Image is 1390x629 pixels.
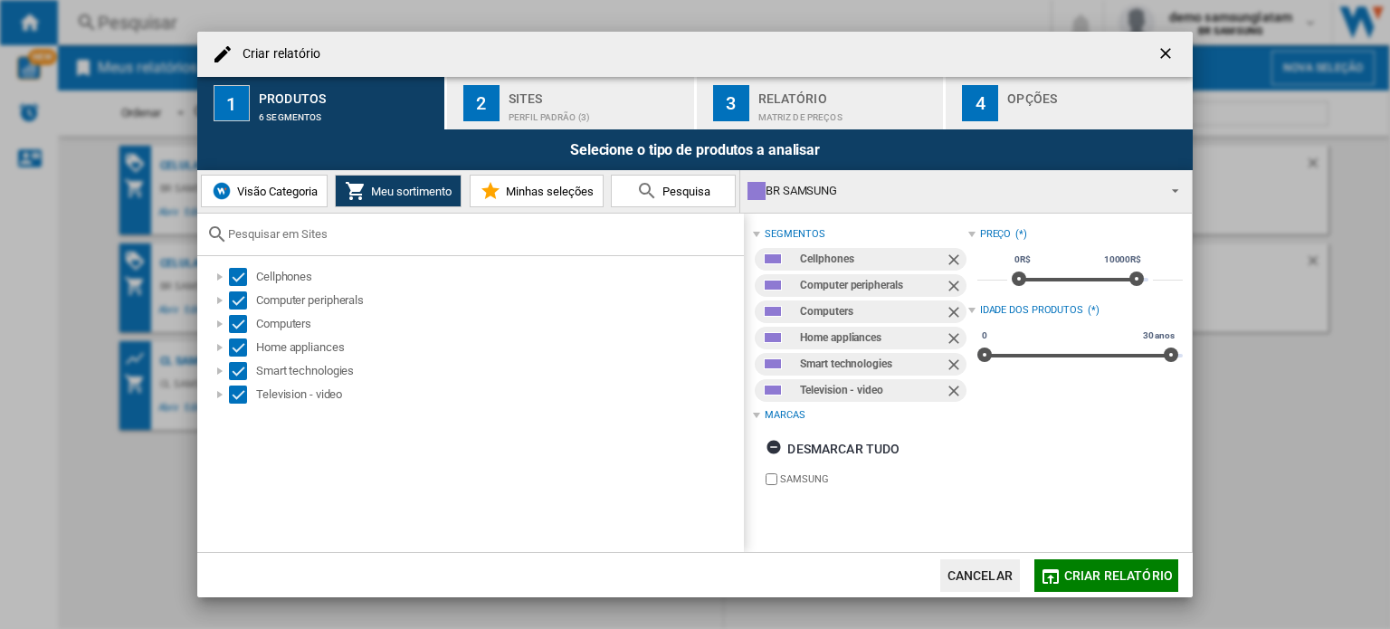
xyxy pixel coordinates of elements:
ng-md-icon: Remover [945,251,966,272]
img: wiser-icon-blue.png [211,180,233,202]
div: 3 [713,85,749,121]
ng-md-icon: Remover [945,356,966,377]
ng-md-icon: Remover [945,303,966,325]
div: Relatório [758,84,937,103]
md-checkbox: Select [229,338,256,357]
ng-md-icon: Remover [945,277,966,299]
md-checkbox: Select [229,315,256,333]
button: 2 Sites Perfil padrão (3) [447,77,696,129]
div: Computer peripherals [800,274,944,297]
div: 1 [214,85,250,121]
h4: Criar relatório [233,45,321,63]
div: Computers [256,315,741,333]
md-checkbox: Select [229,291,256,310]
span: Meu sortimento [367,185,452,198]
div: 6 segmentos [259,103,437,122]
button: 1 Produtos 6 segmentos [197,77,446,129]
md-checkbox: Select [229,268,256,286]
div: BR SAMSUNG [747,178,1156,204]
button: getI18NText('BUTTONS.CLOSE_DIALOG') [1149,36,1185,72]
button: Criar relatório [1034,559,1178,592]
div: Sites [509,84,687,103]
button: Visão Categoria [201,175,328,207]
ng-md-icon: Remover [945,382,966,404]
span: 0R$ [1012,253,1033,267]
div: Television - video [256,386,741,404]
button: 4 Opções [946,77,1193,129]
div: Smart technologies [256,362,741,380]
div: 2 [463,85,500,121]
span: Pesquisa [658,185,710,198]
button: Desmarcar tudo [760,433,905,465]
div: Selecione o tipo de produtos a analisar [197,129,1193,170]
button: Pesquisa [611,175,736,207]
span: Minhas seleções [501,185,594,198]
button: Cancelar [940,559,1020,592]
div: Preço [980,227,1012,242]
div: Cellphones [256,268,741,286]
div: Computers [800,300,944,323]
div: segmentos [765,227,824,242]
div: Computer peripherals [256,291,741,310]
md-checkbox: Select [229,362,256,380]
span: Criar relatório [1064,568,1173,583]
span: Visão Categoria [233,185,318,198]
div: Idade dos produtos [980,303,1083,318]
div: Desmarcar tudo [766,433,900,465]
div: Marcas [765,408,804,423]
button: 3 Relatório Matriz de preços [697,77,946,129]
md-checkbox: Select [229,386,256,404]
div: Television - video [800,379,944,402]
label: SAMSUNG [780,472,967,486]
div: Perfil padrão (3) [509,103,687,122]
span: 30 anos [1140,329,1177,343]
button: Meu sortimento [335,175,462,207]
input: brand.name [766,473,777,485]
div: Cellphones [800,248,944,271]
div: Home appliances [256,338,741,357]
ng-md-icon: Remover [945,329,966,351]
div: Smart technologies [800,353,944,376]
input: Pesquisar em Sites [228,227,735,241]
ng-md-icon: getI18NText('BUTTONS.CLOSE_DIALOG') [1157,44,1178,66]
div: 4 [962,85,998,121]
span: 10000R$ [1101,253,1144,267]
span: 0 [979,329,990,343]
div: Home appliances [800,327,944,349]
div: Opções [1007,84,1185,103]
div: Matriz de preços [758,103,937,122]
div: Produtos [259,84,437,103]
button: Minhas seleções [470,175,604,207]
